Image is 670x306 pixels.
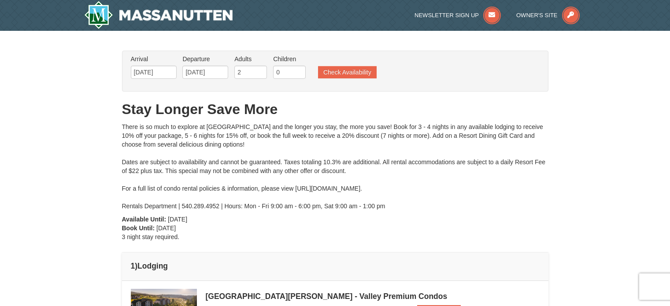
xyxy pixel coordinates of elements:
[122,233,180,240] span: 3 night stay required.
[135,262,137,270] span: )
[516,12,558,18] span: Owner's Site
[84,1,233,29] img: Massanutten Resort Logo
[234,55,267,63] label: Adults
[156,225,176,232] span: [DATE]
[273,55,306,63] label: Children
[84,1,233,29] a: Massanutten Resort
[122,122,548,210] div: There is so much to explore at [GEOGRAPHIC_DATA] and the longer you stay, the more you save! Book...
[206,292,540,301] div: [GEOGRAPHIC_DATA][PERSON_NAME] - Valley Premium Condos
[131,55,177,63] label: Arrival
[168,216,187,223] span: [DATE]
[516,12,580,18] a: Owner's Site
[122,225,155,232] strong: Book Until:
[122,100,548,118] h1: Stay Longer Save More
[415,12,501,18] a: Newsletter Sign Up
[182,55,228,63] label: Departure
[415,12,479,18] span: Newsletter Sign Up
[122,216,167,223] strong: Available Until:
[131,262,540,270] h4: 1 Lodging
[318,66,377,78] button: Check Availability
